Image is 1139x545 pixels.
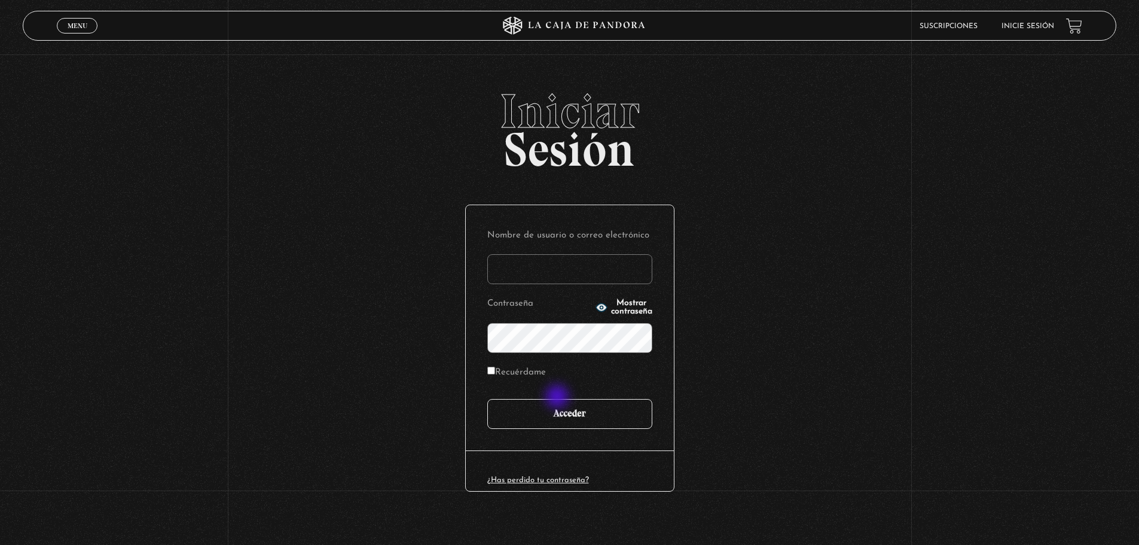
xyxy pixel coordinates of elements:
[596,299,652,316] button: Mostrar contraseña
[1066,18,1082,34] a: View your shopping cart
[920,23,978,30] a: Suscripciones
[611,299,652,316] span: Mostrar contraseña
[487,227,652,245] label: Nombre de usuario o correo electrónico
[68,22,87,29] span: Menu
[23,87,1116,135] span: Iniciar
[487,295,592,313] label: Contraseña
[63,32,91,41] span: Cerrar
[1001,23,1054,30] a: Inicie sesión
[23,87,1116,164] h2: Sesión
[487,476,589,484] a: ¿Has perdido tu contraseña?
[487,399,652,429] input: Acceder
[487,364,546,382] label: Recuérdame
[487,367,495,375] input: Recuérdame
